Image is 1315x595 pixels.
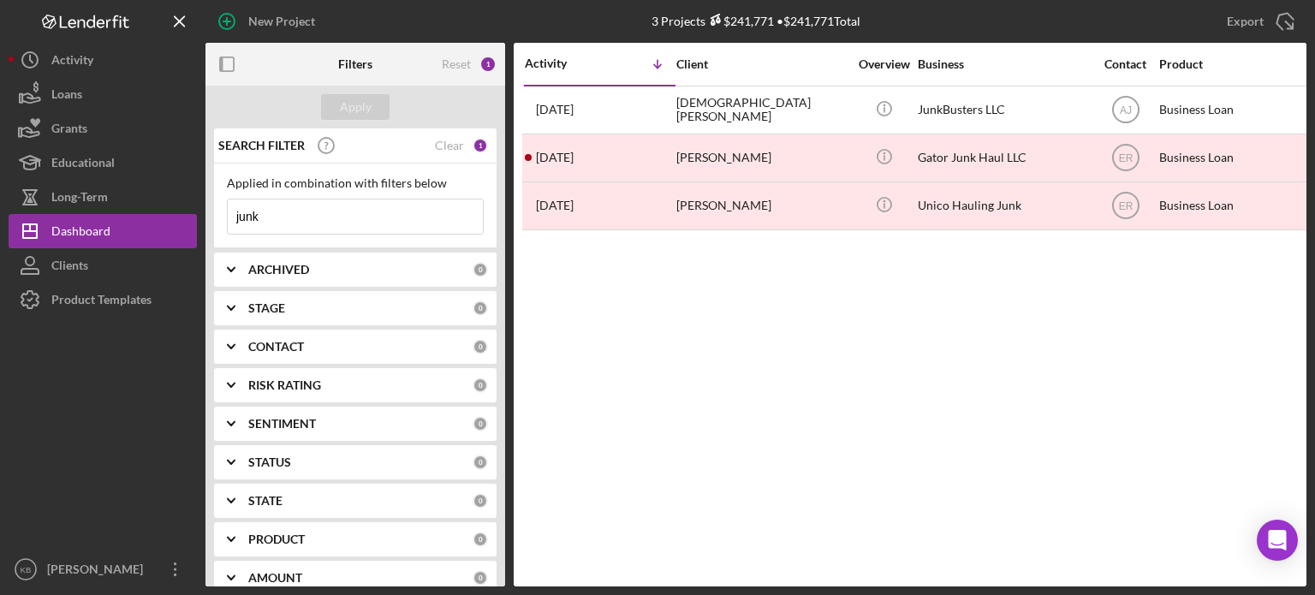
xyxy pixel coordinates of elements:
[9,552,197,586] button: KB[PERSON_NAME]
[473,300,488,316] div: 0
[525,57,600,70] div: Activity
[248,340,304,354] b: CONTACT
[9,248,197,283] button: Clients
[473,532,488,547] div: 0
[536,199,574,212] time: 2024-08-08 08:03
[442,57,471,71] div: Reset
[1227,4,1264,39] div: Export
[652,14,860,28] div: 3 Projects • $241,771 Total
[51,111,87,150] div: Grants
[51,146,115,184] div: Educational
[473,339,488,354] div: 0
[435,139,464,152] div: Clear
[51,180,108,218] div: Long-Term
[479,56,497,73] div: 1
[1119,104,1131,116] text: AJ
[676,87,848,133] div: [DEMOGRAPHIC_DATA][PERSON_NAME]
[918,57,1089,71] div: Business
[1257,520,1298,561] div: Open Intercom Messenger
[676,57,848,71] div: Client
[248,263,309,277] b: ARCHIVED
[473,378,488,393] div: 0
[21,565,32,574] text: KB
[248,571,302,585] b: AMOUNT
[536,103,574,116] time: 2025-08-14 19:39
[676,183,848,229] div: [PERSON_NAME]
[918,87,1089,133] div: JunkBusters LLC
[1118,152,1133,164] text: ER
[473,570,488,586] div: 0
[51,43,93,81] div: Activity
[51,283,152,321] div: Product Templates
[248,4,315,39] div: New Project
[51,248,88,287] div: Clients
[473,493,488,509] div: 0
[51,77,82,116] div: Loans
[536,151,574,164] time: 2024-08-16 18:45
[248,301,285,315] b: STAGE
[9,283,197,317] button: Product Templates
[9,77,197,111] button: Loans
[473,455,488,470] div: 0
[473,138,488,153] div: 1
[918,183,1089,229] div: Unico Hauling Junk
[340,94,372,120] div: Apply
[51,214,110,253] div: Dashboard
[9,146,197,180] button: Educational
[705,14,774,28] div: $241,771
[248,417,316,431] b: SENTIMENT
[248,455,291,469] b: STATUS
[248,533,305,546] b: PRODUCT
[9,43,197,77] button: Activity
[218,139,305,152] b: SEARCH FILTER
[473,416,488,431] div: 0
[9,111,197,146] button: Grants
[248,378,321,392] b: RISK RATING
[205,4,332,39] button: New Project
[227,176,484,190] div: Applied in combination with filters below
[43,552,154,591] div: [PERSON_NAME]
[473,262,488,277] div: 0
[1210,4,1306,39] button: Export
[248,494,283,508] b: STATE
[321,94,390,120] button: Apply
[9,214,197,248] button: Dashboard
[1118,200,1133,212] text: ER
[852,57,916,71] div: Overview
[338,57,372,71] b: Filters
[9,180,197,214] button: Long-Term
[676,135,848,181] div: [PERSON_NAME]
[918,135,1089,181] div: Gator Junk Haul LLC
[1093,57,1157,71] div: Contact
